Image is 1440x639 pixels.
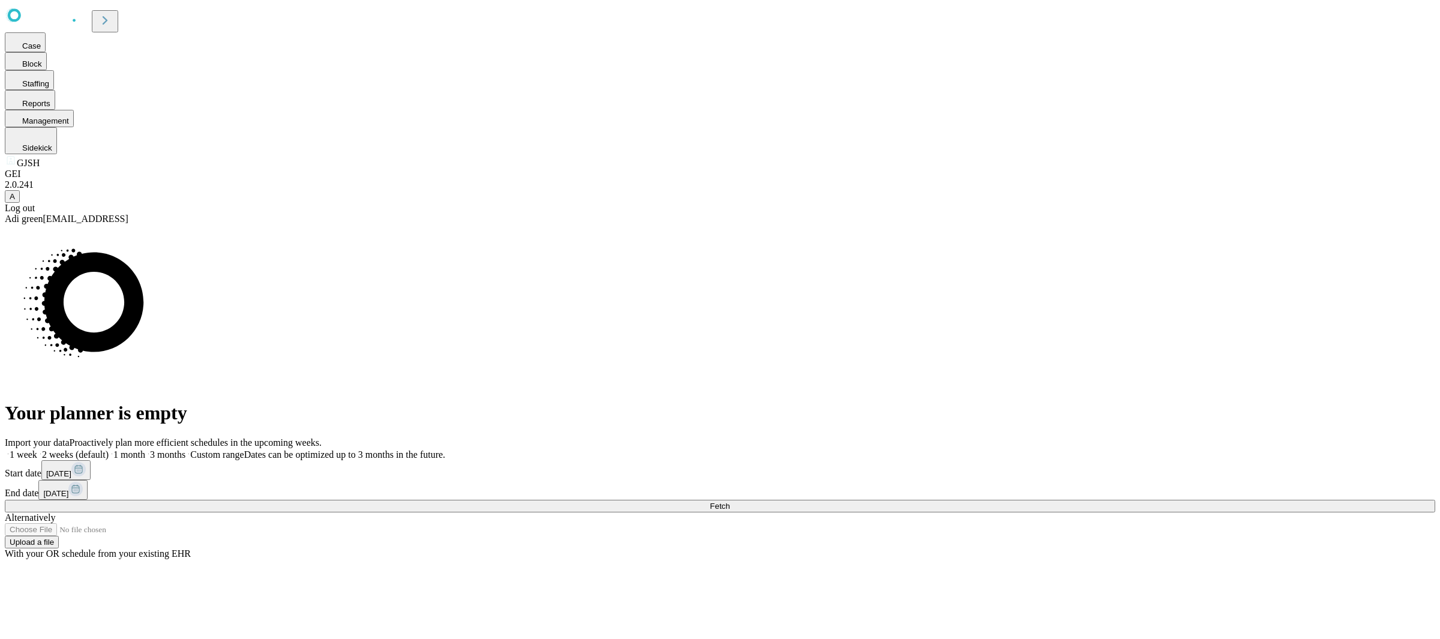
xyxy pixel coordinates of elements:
[43,489,68,498] span: [DATE]
[22,116,69,125] span: Management
[22,143,52,152] span: Sidekick
[5,500,1435,512] button: Fetch
[5,214,43,224] span: Adi green
[5,52,47,70] button: Block
[38,480,88,500] button: [DATE]
[22,79,49,88] span: Staffing
[5,179,1435,190] div: 2.0.241
[5,32,46,52] button: Case
[42,449,109,460] span: 2 weeks (default)
[5,169,1435,179] div: GEI
[5,536,59,548] button: Upload a file
[46,469,71,478] span: [DATE]
[5,402,1435,424] h1: Your planner is empty
[22,99,50,108] span: Reports
[710,502,730,511] span: Fetch
[22,41,41,50] span: Case
[5,90,55,110] button: Reports
[5,460,1435,480] div: Start date
[5,437,70,448] span: Import your data
[244,449,445,460] span: Dates can be optimized up to 3 months in the future.
[150,449,185,460] span: 3 months
[5,512,55,523] span: Alternatively
[5,548,191,559] span: With your OR schedule from your existing EHR
[5,70,54,90] button: Staffing
[5,127,57,154] button: Sidekick
[113,449,145,460] span: 1 month
[5,203,1435,214] div: Log out
[17,158,40,168] span: GJSH
[41,460,91,480] button: [DATE]
[10,449,37,460] span: 1 week
[5,480,1435,500] div: End date
[10,192,15,201] span: A
[70,437,322,448] span: Proactively plan more efficient schedules in the upcoming weeks.
[190,449,244,460] span: Custom range
[5,110,74,127] button: Management
[5,190,20,203] button: A
[22,59,42,68] span: Block
[43,214,128,224] span: [EMAIL_ADDRESS]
